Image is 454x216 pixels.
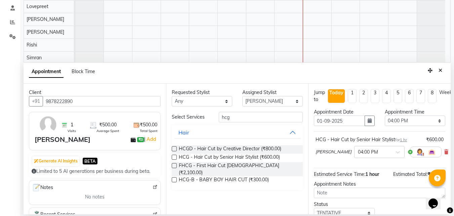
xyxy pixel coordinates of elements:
[426,189,447,209] iframe: chat widget
[96,128,119,133] span: Average Spent
[427,171,445,177] span: ₹600.00
[29,89,161,96] div: Client
[314,109,374,116] div: Appointment Date
[146,135,157,143] a: Add
[365,171,379,177] span: 1 hour
[167,114,214,121] div: Select Services
[314,116,365,126] input: yyyy-mm-dd
[394,89,402,103] li: 5
[27,16,64,22] span: [PERSON_NAME]
[314,181,445,188] div: Appointment Notes
[35,134,90,145] div: [PERSON_NAME]
[99,121,117,128] span: ₹500.00
[371,89,379,103] li: 3
[395,137,407,142] small: for
[382,89,391,103] li: 4
[219,112,303,122] input: Search by service name
[436,65,445,76] button: Close
[316,149,352,155] span: [PERSON_NAME]
[405,89,414,103] li: 6
[428,148,436,156] img: Interior.png
[71,121,73,128] span: 1
[174,126,300,138] button: Hair
[416,89,425,103] li: 7
[29,96,43,106] button: +91
[27,29,64,35] span: [PERSON_NAME]
[314,171,365,177] span: Estimated Service Time:
[32,168,158,175] div: Limited to 5 AI generations per business during beta.
[178,128,189,136] div: Hair
[29,66,64,78] span: Appointment
[314,89,325,103] div: Jump to
[27,42,37,48] span: Rishi
[83,158,97,164] span: BETA
[27,3,48,9] span: Lovepreet
[316,136,407,143] div: HCG - Hair Cut by Senior Hair Stylist
[72,68,95,74] span: Block Time
[348,89,357,103] li: 1
[144,135,157,143] span: |
[179,162,298,176] span: FHCG - First Hair Cut [DEMOGRAPHIC_DATA] (₹2,100.00)
[400,137,407,142] span: 1 hr
[329,89,343,96] div: Today
[242,89,303,96] div: Assigned Stylist
[172,89,232,96] div: Requested Stylist
[68,128,76,133] span: Visits
[27,55,42,61] span: Simran
[140,128,158,133] span: Total Spent
[85,193,105,200] span: No notes
[179,176,269,185] span: HCG-B - BABY BOY HAIR CUT (₹300.00)
[426,136,444,143] div: ₹600.00
[32,156,79,166] button: Generate AI Insights
[359,89,368,103] li: 2
[43,96,161,106] input: Search by Name/Mobile/Email/Code
[393,171,427,177] span: Estimated Total:
[314,201,374,208] div: Status
[416,148,424,156] img: Hairdresser.png
[137,137,144,143] span: ₹0
[385,109,445,116] div: Appointment Time
[32,183,53,192] span: Notes
[38,115,58,134] img: avatar
[179,154,280,162] span: HCG - Hair Cut by Senior Hair Stylist (₹600.00)
[140,121,157,128] span: ₹500.00
[179,145,281,154] span: HCGD - Hair Cut by Creative Director (₹800.00)
[428,89,437,103] li: 8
